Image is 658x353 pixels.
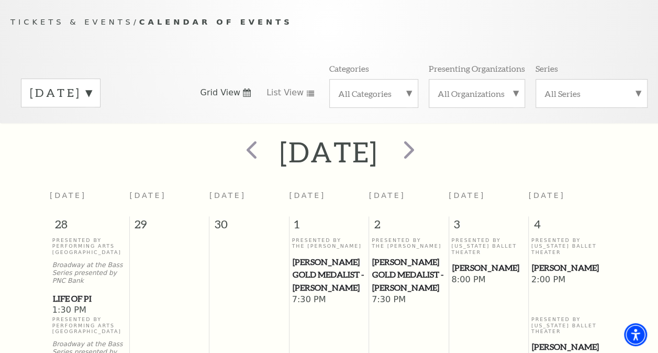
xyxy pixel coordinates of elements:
[30,85,92,101] label: [DATE]
[451,261,526,274] a: Peter Pan
[139,17,293,26] span: Calendar of Events
[452,261,525,274] span: [PERSON_NAME]
[10,16,648,29] p: /
[372,256,445,294] span: [PERSON_NAME] Gold Medalist - [PERSON_NAME]
[338,88,410,99] label: All Categories
[449,191,485,200] span: [DATE]
[130,216,209,237] span: 29
[52,316,127,334] p: Presented By Performing Arts [GEOGRAPHIC_DATA]
[536,63,558,74] p: Series
[52,305,127,316] span: 1:30 PM
[429,63,525,74] p: Presenting Organizations
[372,256,446,294] a: Cliburn Gold Medalist - Aristo Sham
[624,323,647,346] div: Accessibility Menu
[52,292,127,305] a: Life of Pi
[449,216,528,237] span: 3
[50,191,86,200] span: [DATE]
[200,87,240,98] span: Grid View
[531,237,606,255] p: Presented By [US_STATE] Ballet Theater
[438,88,516,99] label: All Organizations
[544,88,639,99] label: All Series
[293,256,366,294] span: [PERSON_NAME] Gold Medalist - [PERSON_NAME]
[50,216,129,237] span: 28
[369,216,448,237] span: 2
[53,292,126,305] span: Life of Pi
[529,216,608,237] span: 4
[209,216,288,237] span: 30
[292,237,366,249] p: Presented By The [PERSON_NAME]
[451,237,526,255] p: Presented By [US_STATE] Ballet Theater
[372,294,446,306] span: 7:30 PM
[388,133,427,170] button: next
[329,63,369,74] p: Categories
[289,191,326,200] span: [DATE]
[280,135,378,169] h2: [DATE]
[231,133,270,170] button: prev
[289,216,369,237] span: 1
[129,191,166,200] span: [DATE]
[531,261,606,274] a: Peter Pan
[529,191,565,200] span: [DATE]
[292,256,366,294] a: Cliburn Gold Medalist - Aristo Sham
[372,237,446,249] p: Presented By The [PERSON_NAME]
[10,17,133,26] span: Tickets & Events
[531,316,606,334] p: Presented By [US_STATE] Ballet Theater
[451,274,526,286] span: 8:00 PM
[209,191,246,200] span: [DATE]
[52,237,127,255] p: Presented By Performing Arts [GEOGRAPHIC_DATA]
[266,87,304,98] span: List View
[532,261,605,274] span: [PERSON_NAME]
[369,191,406,200] span: [DATE]
[292,294,366,306] span: 7:30 PM
[531,274,606,286] span: 2:00 PM
[52,261,127,284] p: Broadway at the Bass Series presented by PNC Bank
